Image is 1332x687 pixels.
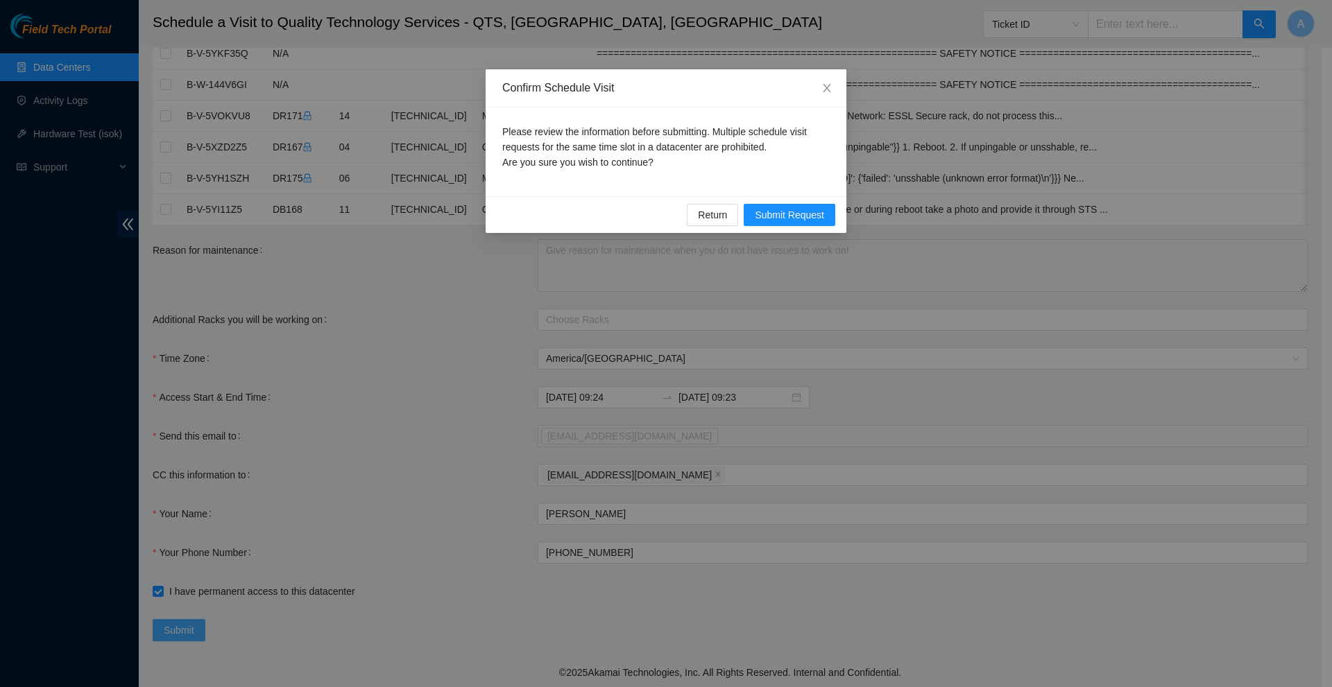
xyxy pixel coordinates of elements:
[698,207,727,223] span: Return
[744,204,835,226] button: Submit Request
[502,124,830,170] p: Please review the information before submitting. Multiple schedule visit requests for the same ti...
[755,207,824,223] span: Submit Request
[502,80,830,96] div: Confirm Schedule Visit
[687,204,738,226] button: Return
[821,82,832,94] span: close
[808,69,846,108] button: Close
